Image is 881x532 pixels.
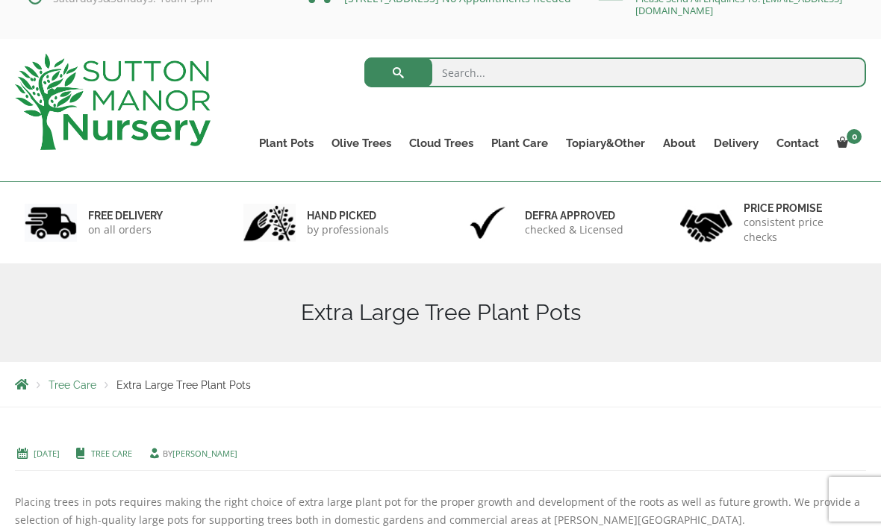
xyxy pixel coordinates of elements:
p: Placing trees in pots requires making the right choice of extra large plant pot for the proper gr... [15,438,866,529]
a: About [654,133,705,154]
img: 1.jpg [25,204,77,242]
p: on all orders [88,222,163,237]
p: by professionals [307,222,389,237]
h6: hand picked [307,209,389,222]
p: checked & Licensed [525,222,623,237]
a: Tree Care [49,379,96,391]
a: Tree Care [91,448,132,459]
a: Delivery [705,133,768,154]
h1: Extra Large Tree Plant Pots [15,299,866,326]
a: Olive Trees [323,133,400,154]
a: Plant Pots [250,133,323,154]
img: 3.jpg [461,204,514,242]
h6: FREE DELIVERY [88,209,163,222]
a: [DATE] [34,448,60,459]
img: 4.jpg [680,200,732,245]
a: 0 [828,133,866,154]
a: Cloud Trees [400,133,482,154]
a: Topiary&Other [557,133,654,154]
img: logo [15,54,211,150]
h6: Price promise [744,201,857,215]
nav: Breadcrumbs [15,378,866,390]
a: Contact [768,133,828,154]
p: consistent price checks [744,215,857,245]
img: 2.jpg [243,204,296,242]
span: by [147,448,237,459]
a: Plant Care [482,133,557,154]
span: Extra Large Tree Plant Pots [116,379,251,391]
span: 0 [847,129,862,144]
h6: Defra approved [525,209,623,222]
a: [PERSON_NAME] [172,448,237,459]
input: Search... [364,57,867,87]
